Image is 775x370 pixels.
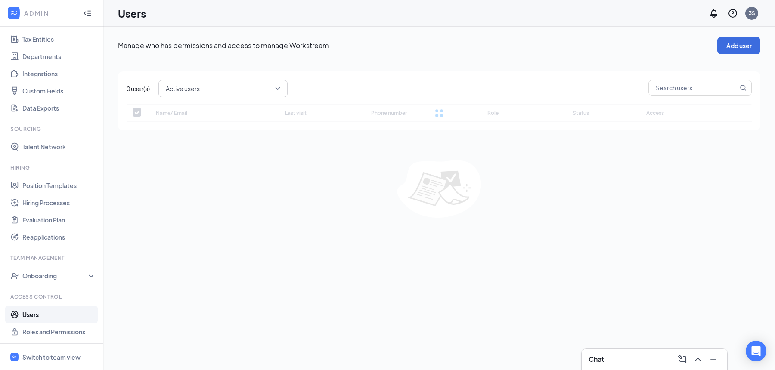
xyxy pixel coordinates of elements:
div: Sourcing [10,125,94,133]
button: ChevronUp [691,352,705,366]
a: Talent Network [22,138,96,155]
div: Team Management [10,254,94,262]
svg: ChevronUp [693,354,703,364]
div: Open Intercom Messenger [746,341,766,361]
a: Roles and Permissions [22,323,96,340]
div: ADMIN [24,9,75,18]
button: ComposeMessage [676,352,689,366]
a: Reapplications [22,228,96,246]
button: Add user [717,37,760,54]
h1: Users [118,6,146,21]
input: Search users [649,80,738,95]
a: Users [22,306,96,323]
svg: WorkstreamLogo [9,9,18,17]
svg: WorkstreamLogo [12,354,17,360]
div: Hiring [10,164,94,171]
a: Evaluation Plan [22,211,96,228]
p: Manage who has permissions and access to manage Workstream [118,41,717,50]
span: 0 user(s) [127,84,150,93]
div: Switch to team view [22,353,81,361]
svg: ComposeMessage [677,354,688,364]
a: Integrations [22,65,96,82]
svg: Notifications [709,8,719,18]
svg: UserCheck [10,271,19,280]
svg: Minimize [708,354,719,364]
a: Tax Entities [22,31,96,48]
div: 3S [749,9,755,17]
a: Hiring Processes [22,194,96,211]
a: Departments [22,48,96,65]
a: Custom Fields [22,82,96,99]
span: Active users [166,82,200,95]
div: Access control [10,293,94,300]
svg: Collapse [83,9,92,18]
button: Minimize [707,352,720,366]
svg: QuestionInfo [728,8,738,18]
div: Onboarding [22,271,89,280]
h3: Chat [589,355,604,364]
a: Position Templates [22,177,96,194]
svg: MagnifyingGlass [740,84,747,91]
a: Data Exports [22,99,96,117]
